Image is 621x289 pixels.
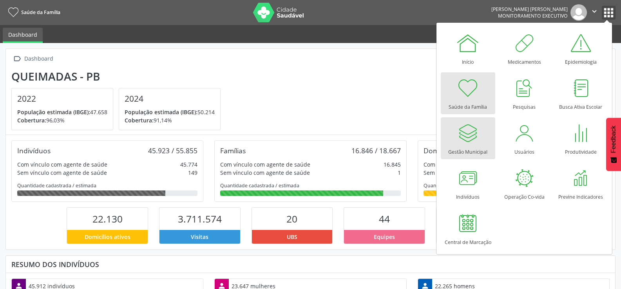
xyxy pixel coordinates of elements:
i:  [11,53,23,65]
p: 50.214 [125,108,215,116]
div: [PERSON_NAME] [PERSON_NAME] [491,6,568,13]
div: Dashboard [23,53,54,65]
div: Quantidade cadastrada / estimada [17,182,197,189]
span: Saúde da Família [21,9,60,16]
a: Dashboard [3,28,43,43]
div: 16.845 [384,160,401,169]
span: População estimada (IBGE): [17,108,90,116]
button: apps [602,6,616,20]
i:  [590,7,599,16]
div: Resumo dos indivíduos [11,260,610,269]
a: Saúde da Família [441,72,495,114]
a: Início [441,27,495,69]
span: Equipes [374,233,395,241]
div: Quantidade cadastrada / estimada [424,182,604,189]
span: Cobertura: [17,117,46,124]
a: Operação Co-vida [497,162,552,204]
div: Com vínculo com agente de saúde [424,160,514,169]
img: img [570,4,587,21]
p: 96,03% [17,116,107,124]
span: 44 [379,212,390,225]
a:  Dashboard [11,53,54,65]
p: 91,14% [125,116,215,124]
button: Feedback - Mostrar pesquisa [606,118,621,171]
a: Epidemiologia [554,27,608,69]
div: Indivíduos [17,146,51,155]
div: Sem vínculo com agente de saúde [220,169,310,177]
div: 45.923 / 55.855 [148,146,197,155]
span: População estimada (IBGE): [125,108,197,116]
button:  [587,4,602,21]
h4: 2024 [125,94,215,104]
div: Com vínculo com agente de saúde [17,160,107,169]
a: Gestão Municipal [441,117,495,159]
a: Saúde da Família [5,6,60,19]
div: Com vínculo com agente de saúde [220,160,310,169]
div: Sem vínculo com agente de saúde [17,169,107,177]
span: UBS [287,233,297,241]
span: 3.711.574 [178,212,222,225]
div: 16.846 / 18.667 [351,146,401,155]
div: Sem vínculo com agente de saúde [424,169,513,177]
h4: 2022 [17,94,107,104]
span: 20 [286,212,297,225]
div: 45.774 [180,160,197,169]
span: Feedback [610,126,617,153]
span: Domicílios ativos [85,233,130,241]
a: Busca Ativa Escolar [554,72,608,114]
div: Famílias [220,146,246,155]
span: 22.130 [92,212,123,225]
span: Visitas [191,233,208,241]
a: Usuários [497,117,552,159]
a: Medicamentos [497,27,552,69]
a: Indivíduos [441,162,495,204]
a: Produtividade [554,117,608,159]
div: Domicílios [424,146,456,155]
div: 1 [398,169,401,177]
div: 149 [188,169,197,177]
a: Previne Indicadores [554,162,608,204]
div: Queimadas - PB [11,70,226,83]
a: Pesquisas [497,72,552,114]
a: Central de Marcação [441,208,495,250]
p: 47.658 [17,108,107,116]
div: Quantidade cadastrada / estimada [220,182,400,189]
span: Monitoramento Executivo [498,13,568,19]
span: Cobertura: [125,117,154,124]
